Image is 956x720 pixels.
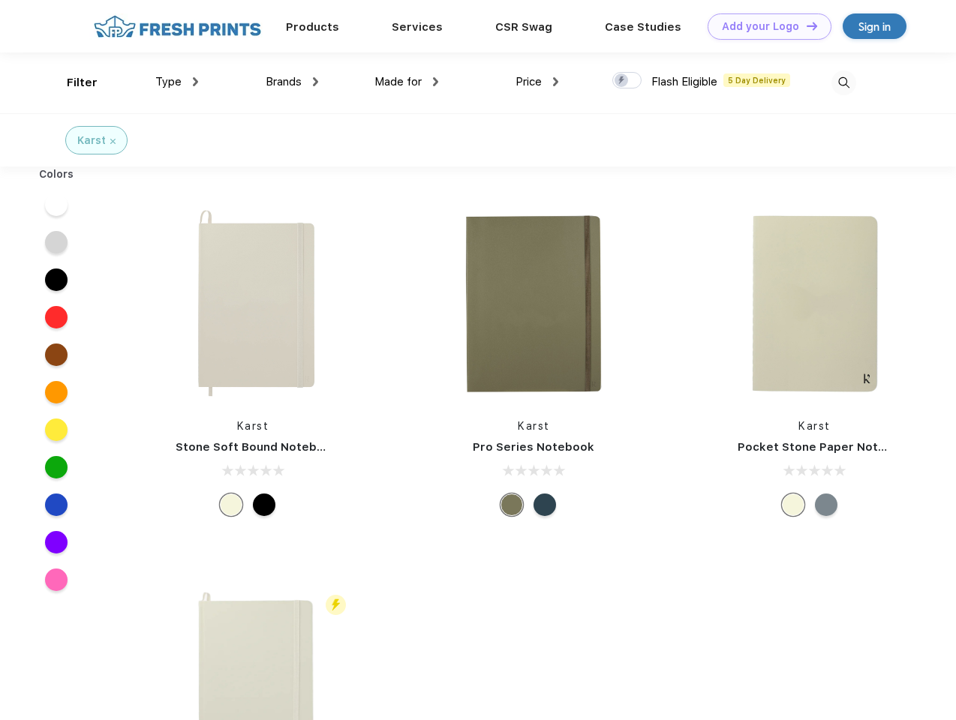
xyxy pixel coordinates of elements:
img: dropdown.png [193,77,198,86]
img: dropdown.png [433,77,438,86]
span: Type [155,75,182,88]
span: Flash Eligible [651,75,717,88]
img: func=resize&h=266 [434,204,633,403]
img: dropdown.png [553,77,558,86]
a: Karst [237,420,269,432]
div: Colors [28,166,86,182]
a: Karst [518,420,550,432]
div: Black [253,493,275,516]
span: Price [516,75,542,88]
div: Karst [77,133,106,148]
a: CSR Swag [495,20,552,34]
a: Stone Soft Bound Notebook [176,440,338,454]
img: flash_active_toggle.svg [326,595,346,615]
div: Sign in [858,18,891,35]
div: Beige [782,493,804,516]
div: Filter [67,74,98,91]
img: func=resize&h=266 [715,204,915,403]
a: Pocket Stone Paper Notebook [738,440,915,454]
a: Karst [798,420,831,432]
span: Brands [266,75,302,88]
a: Sign in [843,13,906,39]
div: Olive [501,493,523,516]
img: DT [807,22,817,30]
img: func=resize&h=266 [153,204,353,403]
div: Navy [534,493,556,516]
div: Beige [220,493,242,516]
img: dropdown.png [313,77,318,86]
a: Pro Series Notebook [473,440,594,454]
div: Gray [815,493,837,516]
img: desktop_search.svg [831,70,856,95]
span: Made for [374,75,422,88]
span: 5 Day Delivery [723,73,790,87]
a: Services [392,20,443,34]
div: Add your Logo [722,20,799,33]
a: Products [286,20,339,34]
img: filter_cancel.svg [110,139,116,144]
img: fo%20logo%202.webp [89,13,266,40]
